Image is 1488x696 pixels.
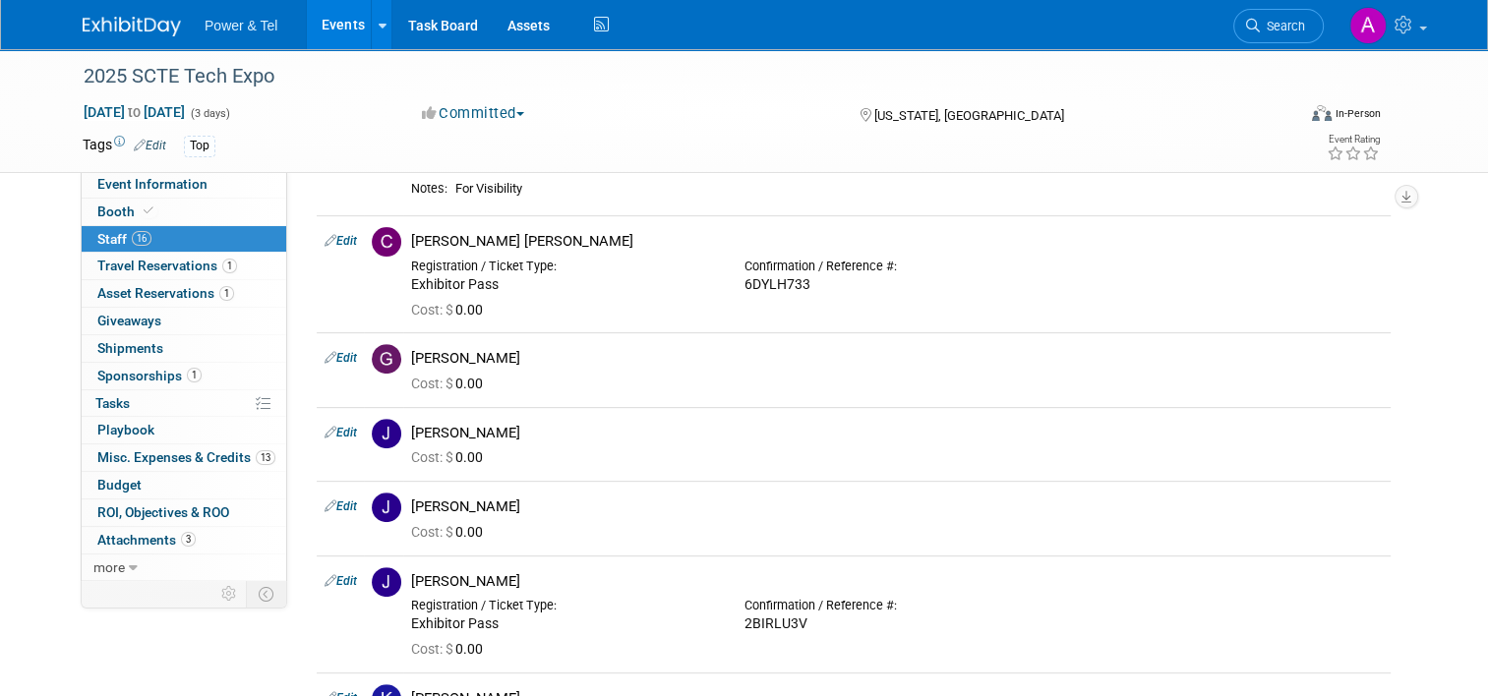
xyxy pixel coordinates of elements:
[83,135,166,157] td: Tags
[83,103,186,121] span: [DATE] [DATE]
[97,340,163,356] span: Shipments
[219,286,234,301] span: 1
[1349,7,1387,44] img: Alina Dorion
[411,302,455,318] span: Cost: $
[222,259,237,273] span: 1
[372,493,401,522] img: J.jpg
[83,17,181,36] img: ExhibitDay
[325,574,357,588] a: Edit
[187,368,202,382] span: 1
[411,232,1383,251] div: [PERSON_NAME] [PERSON_NAME]
[132,231,151,246] span: 16
[95,395,130,411] span: Tasks
[97,449,275,465] span: Misc. Expenses & Credits
[82,363,286,389] a: Sponsorships1
[411,449,455,465] span: Cost: $
[325,499,357,513] a: Edit
[411,449,491,465] span: 0.00
[415,103,532,124] button: Committed
[82,527,286,553] a: Attachments3
[411,424,1383,442] div: [PERSON_NAME]
[134,139,166,152] a: Edit
[77,59,1271,94] div: 2025 SCTE Tech Expo
[97,176,208,192] span: Event Information
[212,581,247,607] td: Personalize Event Tab Strip
[1233,9,1324,43] a: Search
[256,450,275,465] span: 13
[97,477,142,493] span: Budget
[82,253,286,279] a: Travel Reservations1
[411,497,1383,516] div: [PERSON_NAME]
[1312,105,1332,121] img: Format-Inperson.png
[82,335,286,362] a: Shipments
[1335,106,1381,121] div: In-Person
[144,205,153,216] i: Booth reservation complete
[874,108,1064,123] span: [US_STATE], [GEOGRAPHIC_DATA]
[82,308,286,334] a: Giveaways
[744,276,1048,294] div: 6DYLH733
[1189,102,1381,132] div: Event Format
[372,567,401,597] img: J.jpg
[181,532,196,547] span: 3
[82,390,286,417] a: Tasks
[97,203,157,219] span: Booth
[411,349,1383,368] div: [PERSON_NAME]
[125,104,144,120] span: to
[411,276,715,294] div: Exhibitor Pass
[82,280,286,307] a: Asset Reservations1
[411,376,491,391] span: 0.00
[411,572,1383,591] div: [PERSON_NAME]
[372,227,401,257] img: C.jpg
[97,532,196,548] span: Attachments
[82,417,286,443] a: Playbook
[97,285,234,301] span: Asset Reservations
[325,234,357,248] a: Edit
[93,559,125,575] span: more
[82,499,286,526] a: ROI, Objectives & ROO
[411,259,715,274] div: Registration / Ticket Type:
[247,581,287,607] td: Toggle Event Tabs
[82,444,286,471] a: Misc. Expenses & Credits13
[744,259,1048,274] div: Confirmation / Reference #:
[455,181,1383,198] div: For Visibility
[744,615,1048,633] div: 2BIRLU3V
[82,472,286,498] a: Budget
[411,181,447,197] div: Notes:
[411,598,715,613] div: Registration / Ticket Type:
[189,107,230,120] span: (3 days)
[82,199,286,225] a: Booth
[97,258,237,273] span: Travel Reservations
[372,344,401,374] img: G.jpg
[97,368,202,383] span: Sponsorships
[411,376,455,391] span: Cost: $
[97,422,154,437] span: Playbook
[205,18,277,33] span: Power & Tel
[1260,19,1305,33] span: Search
[411,641,491,657] span: 0.00
[411,524,455,540] span: Cost: $
[184,136,215,156] div: Top
[82,171,286,198] a: Event Information
[325,426,357,439] a: Edit
[411,302,491,318] span: 0.00
[372,419,401,448] img: J.jpg
[1327,135,1380,145] div: Event Rating
[97,231,151,247] span: Staff
[411,615,715,633] div: Exhibitor Pass
[411,524,491,540] span: 0.00
[82,554,286,581] a: more
[82,226,286,253] a: Staff16
[411,641,455,657] span: Cost: $
[97,504,229,520] span: ROI, Objectives & ROO
[97,313,161,328] span: Giveaways
[744,598,1048,613] div: Confirmation / Reference #:
[325,351,357,365] a: Edit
